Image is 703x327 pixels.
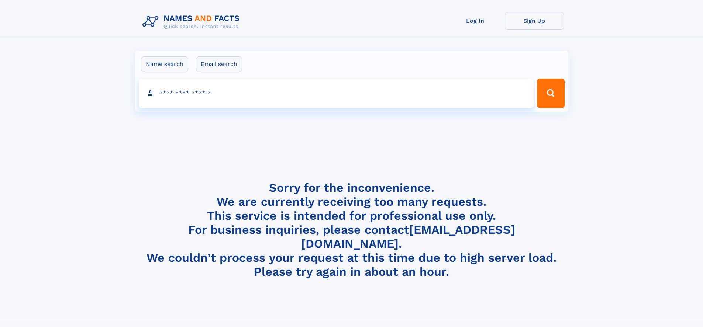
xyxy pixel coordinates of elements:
[505,12,564,30] a: Sign Up
[537,79,564,108] button: Search Button
[196,56,242,72] label: Email search
[139,12,246,32] img: Logo Names and Facts
[141,56,188,72] label: Name search
[139,79,534,108] input: search input
[446,12,505,30] a: Log In
[301,223,515,251] a: [EMAIL_ADDRESS][DOMAIN_NAME]
[139,181,564,279] h4: Sorry for the inconvenience. We are currently receiving too many requests. This service is intend...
